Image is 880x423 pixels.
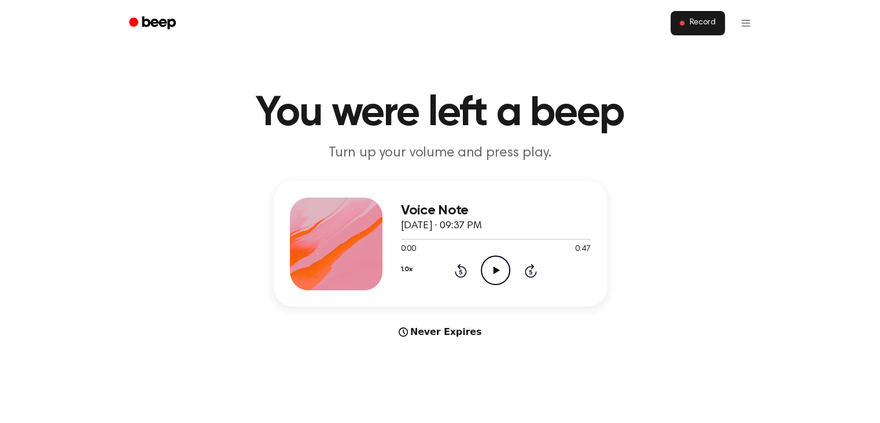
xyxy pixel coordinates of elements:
div: Never Expires [274,325,607,339]
button: Record [671,11,724,35]
h3: Voice Note [401,203,591,218]
span: 0:47 [575,243,590,256]
span: 0:00 [401,243,416,256]
span: Record [689,18,715,28]
button: 1.0x [401,260,413,279]
p: Turn up your volume and press play. [218,144,662,163]
button: Open menu [732,9,760,37]
span: [DATE] · 09:37 PM [401,221,482,231]
h1: You were left a beep [144,93,737,134]
a: Beep [121,12,186,35]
